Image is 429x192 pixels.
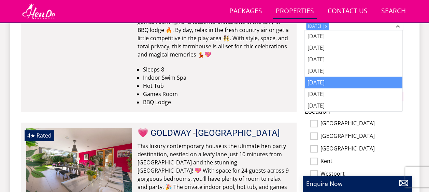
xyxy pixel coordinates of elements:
p: Enquire Now [306,179,409,188]
a: [GEOGRAPHIC_DATA] [196,128,280,138]
a: 💗 GOLDWAY [138,128,191,138]
div: Combobox [305,21,403,31]
span: 💗 GOLDWAY has a 4 star rating under the Quality in Tourism Scheme [27,132,35,139]
div: [DATE] [305,30,402,42]
span: Rated [37,132,52,139]
label: [GEOGRAPHIC_DATA] [320,133,403,140]
a: Contact Us [325,4,370,19]
label: Kent [320,158,403,165]
div: [DATE] [305,77,402,88]
label: [GEOGRAPHIC_DATA] [320,145,403,153]
a: Properties [273,4,317,19]
div: [DATE] [305,53,402,65]
div: [DATE] [305,100,402,111]
h3: Location [305,108,403,115]
a: Search [378,4,409,19]
li: Games Room [143,90,291,98]
span: - [193,128,280,138]
label: [GEOGRAPHIC_DATA] [320,120,403,128]
div: [DATE] [305,88,402,100]
a: Packages [227,4,265,19]
li: Sleeps 8 [143,65,291,74]
li: Hot Tub [143,82,291,90]
div: [DATE] [305,42,402,53]
div: [DATE] [306,23,323,29]
li: BBQ Lodge [143,98,291,106]
div: [DATE] [305,65,402,77]
li: Indoor Swim Spa [143,74,291,82]
label: Westport [320,171,403,178]
img: Hen Do Packages [21,3,57,20]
